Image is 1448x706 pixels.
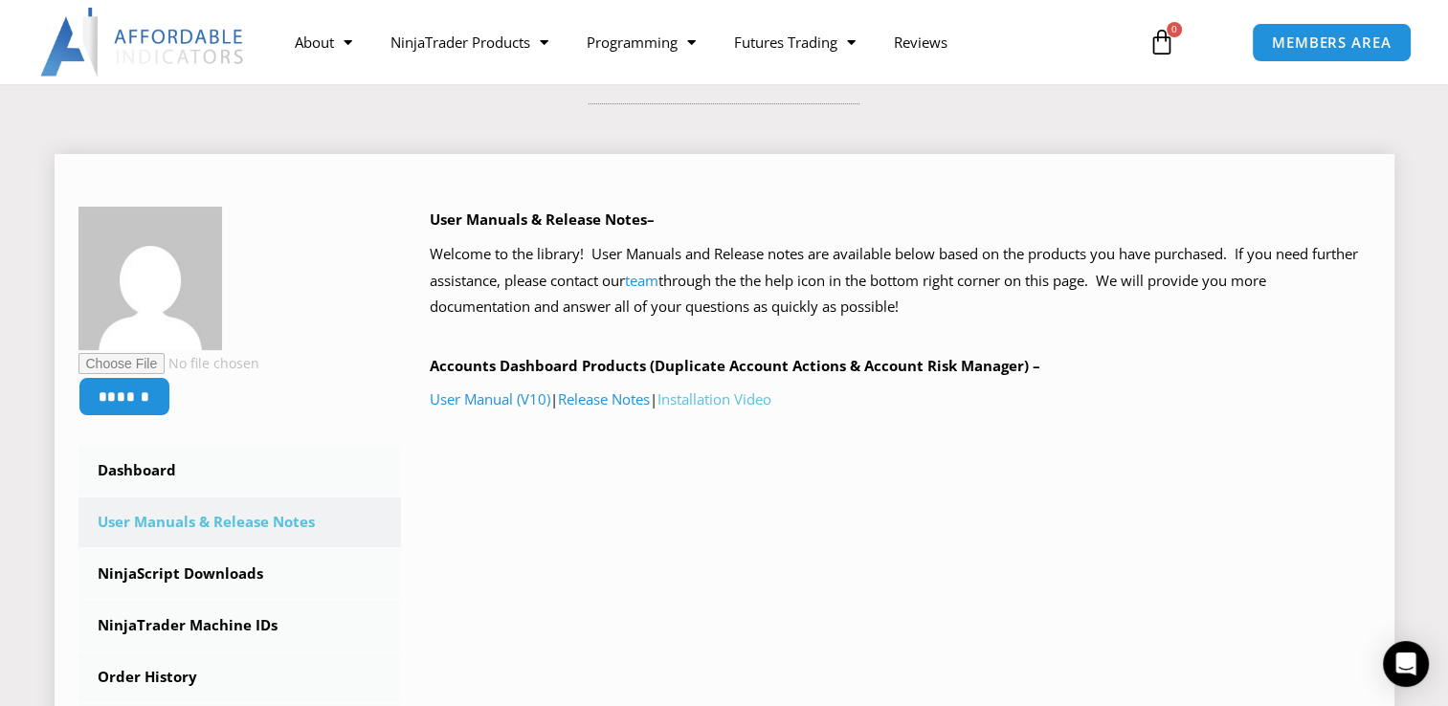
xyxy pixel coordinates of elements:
[874,20,966,64] a: Reviews
[78,601,402,651] a: NinjaTrader Machine IDs
[78,207,222,350] img: 3469c5ced94a3cf5a3ecb84ae81fb8c11f9bf9ab1e77311ac05b15f43cc09c91
[625,271,658,290] a: team
[78,497,402,547] a: User Manuals & Release Notes
[567,20,714,64] a: Programming
[430,241,1370,321] p: Welcome to the library! User Manuals and Release notes are available below based on the products ...
[1167,22,1182,37] span: 0
[78,549,402,599] a: NinjaScript Downloads
[430,210,655,229] b: User Manuals & Release Notes–
[430,386,1370,413] p: | |
[714,20,874,64] a: Futures Trading
[1272,35,1392,50] span: MEMBERS AREA
[430,356,1040,375] b: Accounts Dashboard Products (Duplicate Account Actions & Account Risk Manager) –
[558,389,650,408] a: Release Notes
[40,8,246,77] img: LogoAI | Affordable Indicators – NinjaTrader
[430,389,550,408] a: User Manual (V10)
[1120,14,1204,70] a: 0
[1383,641,1429,687] div: Open Intercom Messenger
[657,389,771,408] a: Installation Video
[275,20,370,64] a: About
[275,20,1129,64] nav: Menu
[78,446,402,496] a: Dashboard
[1252,23,1412,62] a: MEMBERS AREA
[78,652,402,702] a: Order History
[370,20,567,64] a: NinjaTrader Products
